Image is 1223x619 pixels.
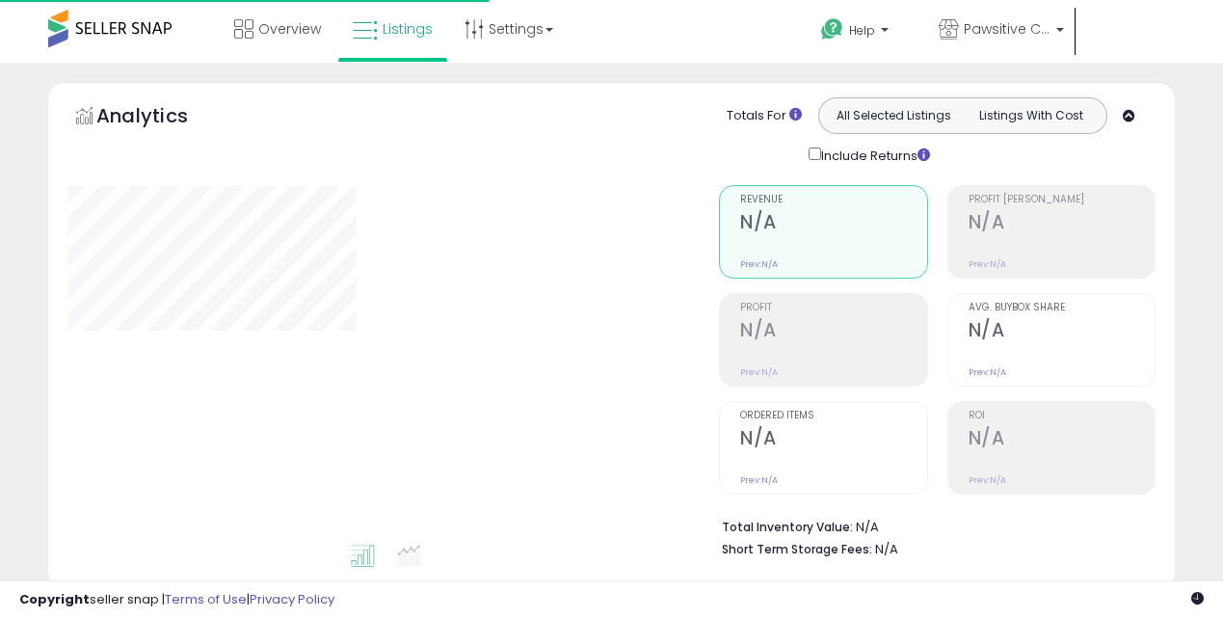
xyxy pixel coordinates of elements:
span: Overview [258,19,321,39]
button: All Selected Listings [824,103,963,128]
h2: N/A [969,427,1155,453]
div: Include Returns [794,144,953,166]
h5: Analytics [96,102,226,134]
span: Revenue [740,195,926,205]
a: Help [806,3,921,63]
small: Prev: N/A [969,474,1006,486]
div: seller snap | | [19,591,334,609]
h2: N/A [740,211,926,237]
h2: N/A [969,211,1155,237]
h2: N/A [740,319,926,345]
small: Prev: N/A [969,366,1006,378]
span: Profit [740,303,926,313]
li: N/A [722,514,1141,537]
small: Prev: N/A [740,474,778,486]
i: Get Help [820,17,844,41]
span: Ordered Items [740,411,926,421]
small: Prev: N/A [740,258,778,270]
small: Prev: N/A [969,258,1006,270]
div: Totals For [727,107,802,125]
span: Profit [PERSON_NAME] [969,195,1155,205]
span: Avg. Buybox Share [969,303,1155,313]
h2: N/A [740,427,926,453]
b: Total Inventory Value: [722,519,853,535]
span: N/A [875,540,898,558]
span: Help [849,22,875,39]
h2: N/A [969,319,1155,345]
small: Prev: N/A [740,366,778,378]
span: Listings [383,19,433,39]
strong: Copyright [19,590,90,608]
span: ROI [969,411,1155,421]
a: Privacy Policy [250,590,334,608]
span: Pawsitive Catitude CA [964,19,1050,39]
button: Listings With Cost [962,103,1101,128]
a: Terms of Use [165,590,247,608]
b: Short Term Storage Fees: [722,541,872,557]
